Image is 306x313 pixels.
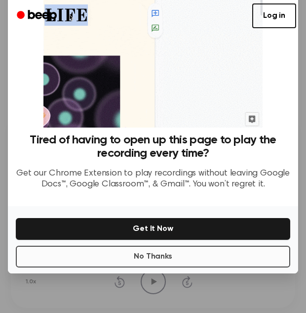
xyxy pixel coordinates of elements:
p: Get our Chrome Extension to play recordings without leaving Google Docs™, Google Classroom™, & Gm... [16,168,290,190]
a: Log in [252,3,296,28]
a: Beep [10,6,66,26]
h3: Tired of having to open up this page to play the recording every time? [16,134,290,160]
button: Get It Now [16,218,290,240]
button: No Thanks [16,246,290,268]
